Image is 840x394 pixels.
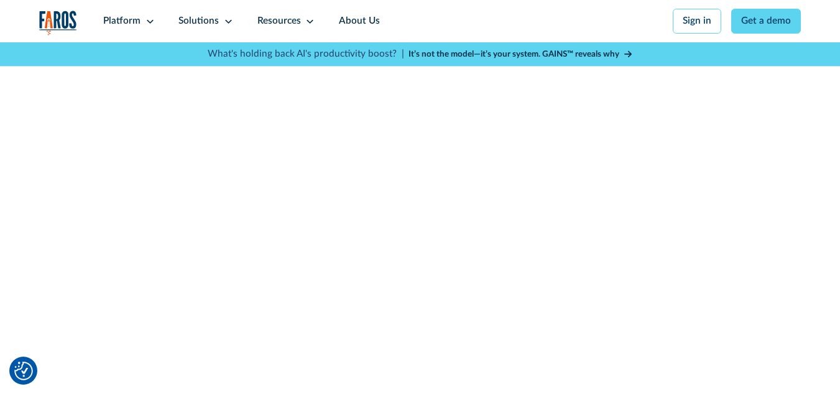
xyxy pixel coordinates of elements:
a: Get a demo [731,9,801,34]
a: Sign in [673,9,722,34]
a: It’s not the model—it’s your system. GAINS™ reveals why [408,48,632,60]
a: home [39,11,77,35]
img: Revisit consent button [14,362,33,380]
button: Cookie Settings [14,362,33,380]
div: Solutions [178,14,219,29]
p: What's holding back AI's productivity boost? | [208,47,404,62]
img: Logo of the analytics and reporting company Faros. [39,11,77,35]
strong: It’s not the model—it’s your system. GAINS™ reveals why [408,50,619,59]
div: Platform [103,14,141,29]
div: Resources [257,14,301,29]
